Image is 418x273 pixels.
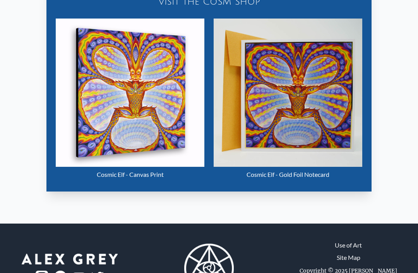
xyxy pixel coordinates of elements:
a: Site Map [337,253,360,262]
a: Use of Art [335,241,362,250]
a: Cosmic Elf - Gold Foil Notecard [214,19,362,182]
a: Cosmic Elf - Canvas Print [56,19,204,182]
div: Cosmic Elf - Canvas Print [56,167,204,182]
img: Cosmic Elf - Gold Foil Notecard [214,19,362,167]
img: Cosmic Elf - Canvas Print [56,19,204,167]
div: Cosmic Elf - Gold Foil Notecard [214,167,362,182]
